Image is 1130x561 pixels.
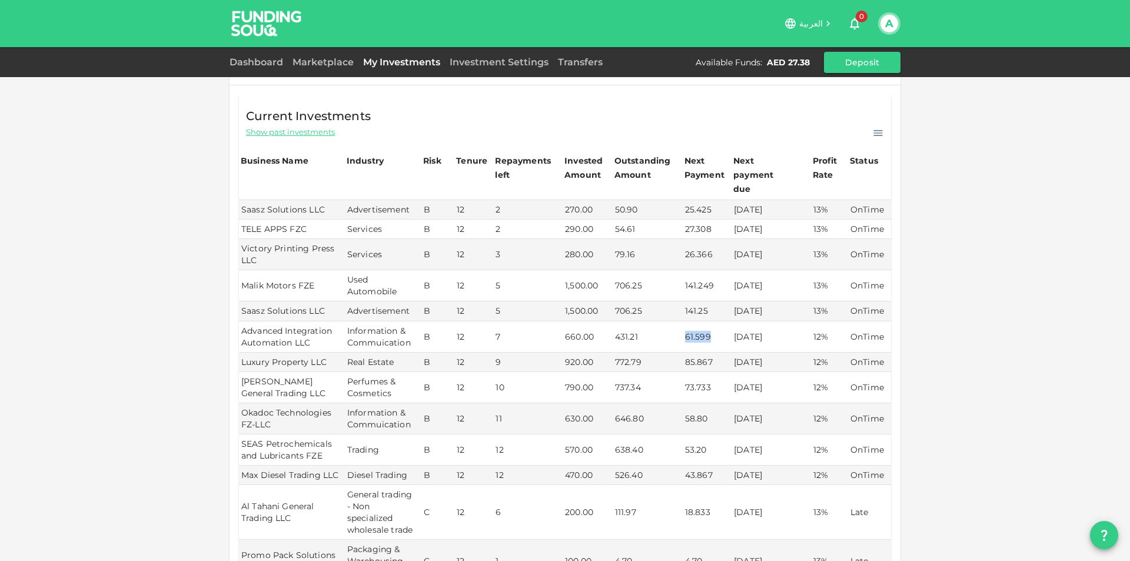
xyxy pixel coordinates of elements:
div: Outstanding Amount [614,154,673,182]
td: 12% [811,321,848,353]
td: 706.25 [613,301,683,321]
td: B [421,200,454,220]
div: Status [850,154,879,168]
td: 3 [493,239,563,270]
td: 5 [493,301,563,321]
td: 630.00 [563,403,613,434]
td: B [421,434,454,466]
td: Used Automobile [345,270,421,301]
td: Victory Printing Press LLC [239,239,345,270]
td: 706.25 [613,270,683,301]
td: 13% [811,200,848,220]
td: 12 [454,353,493,372]
td: Perfumes & Cosmetics [345,372,421,403]
td: Okadoc Technologies FZ-LLC [239,403,345,434]
td: B [421,372,454,403]
td: [DATE] [732,485,811,540]
td: 2 [493,200,563,220]
td: 12 [454,321,493,353]
td: OnTime [848,321,891,353]
a: My Investments [358,57,445,68]
td: 12 [454,220,493,239]
div: Industry [347,154,384,168]
td: Al Tahani General Trading LLC [239,485,345,540]
td: 50.90 [613,200,683,220]
td: 12% [811,403,848,434]
div: Next payment due [733,154,792,196]
td: 12 [454,466,493,485]
td: Saasz Solutions LLC [239,301,345,321]
td: B [421,353,454,372]
td: B [421,321,454,353]
td: B [421,466,454,485]
td: 79.16 [613,239,683,270]
td: 570.00 [563,434,613,466]
td: 73.733 [683,372,732,403]
td: OnTime [848,434,891,466]
div: AED 27.38 [767,57,810,68]
div: Available Funds : [696,57,762,68]
td: 27.308 [683,220,732,239]
td: Max Diesel Trading LLC [239,466,345,485]
td: OnTime [848,372,891,403]
td: OnTime [848,200,891,220]
a: Investment Settings [445,57,553,68]
a: Dashboard [230,57,288,68]
div: Next Payment [684,154,730,182]
td: C [421,485,454,540]
td: 85.867 [683,353,732,372]
td: 13% [811,301,848,321]
td: 12 [454,403,493,434]
div: Profit Rate [813,154,846,182]
td: B [421,220,454,239]
td: Saasz Solutions LLC [239,200,345,220]
td: 12 [454,372,493,403]
td: 12 [493,434,563,466]
td: [PERSON_NAME] General Trading LLC [239,372,345,403]
a: Transfers [553,57,607,68]
td: 920.00 [563,353,613,372]
td: OnTime [848,270,891,301]
div: Business Name [241,154,308,168]
td: 12 [454,239,493,270]
td: [DATE] [732,434,811,466]
td: Services [345,220,421,239]
td: 12% [811,434,848,466]
td: [DATE] [732,372,811,403]
td: [DATE] [732,403,811,434]
td: 43.867 [683,466,732,485]
div: Repayments left [495,154,554,182]
span: العربية [799,18,823,29]
td: [DATE] [732,301,811,321]
td: Advertisement [345,200,421,220]
td: 13% [811,270,848,301]
td: SEAS Petrochemicals and Lubricants FZE [239,434,345,466]
td: [DATE] [732,220,811,239]
td: Information & Commuication [345,403,421,434]
td: 638.40 [613,434,683,466]
td: 270.00 [563,200,613,220]
td: Late [848,485,891,540]
td: Malik Motors FZE [239,270,345,301]
td: 141.25 [683,301,732,321]
td: 13% [811,485,848,540]
button: question [1090,521,1118,549]
td: 5 [493,270,563,301]
td: 7 [493,321,563,353]
td: 12 [493,466,563,485]
td: [DATE] [732,466,811,485]
td: 141.249 [683,270,732,301]
td: 13% [811,220,848,239]
td: 737.34 [613,372,683,403]
td: OnTime [848,403,891,434]
td: 53.20 [683,434,732,466]
td: Trading [345,434,421,466]
td: [DATE] [732,239,811,270]
td: 646.80 [613,403,683,434]
div: Risk [423,154,447,168]
td: 12 [454,485,493,540]
button: Deposit [824,52,900,73]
